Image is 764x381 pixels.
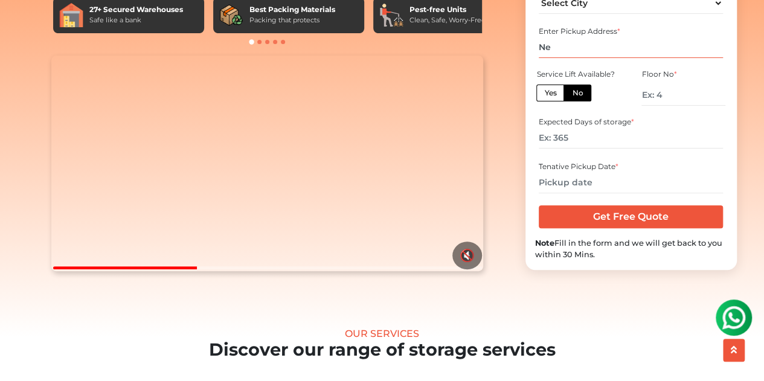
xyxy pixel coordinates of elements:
[249,15,335,25] div: Packing that protects
[51,56,483,272] video: Your browser does not support the video tag.
[219,3,243,27] img: Best Packing Materials
[31,328,734,339] div: Our Services
[249,4,335,15] div: Best Packing Materials
[535,237,727,260] div: Fill in the form and we will get back to you within 30 Mins.
[409,4,486,15] div: Pest-free Units
[539,127,723,149] input: Ex: 365
[12,12,36,36] img: whatsapp-icon.svg
[539,26,723,37] div: Enter Pickup Address
[452,242,482,269] button: 🔇
[539,37,723,58] input: Select Building or Nearest Landmark
[539,205,723,228] input: Get Free Quote
[539,172,723,193] input: Pickup date
[723,339,745,362] button: scroll up
[31,339,734,360] h2: Discover our range of storage services
[379,3,403,27] img: Pest-free Units
[89,15,183,25] div: Safe like a bank
[641,85,725,106] input: Ex: 4
[535,239,554,248] b: Note
[641,69,725,80] div: Floor No
[539,117,723,127] div: Expected Days of storage
[409,15,486,25] div: Clean, Safe, Worry-Free
[563,85,591,101] label: No
[536,85,564,101] label: Yes
[536,69,620,80] div: Service Lift Available?
[59,3,83,27] img: 27+ Secured Warehouses
[539,161,723,172] div: Tenative Pickup Date
[89,4,183,15] div: 27+ Secured Warehouses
